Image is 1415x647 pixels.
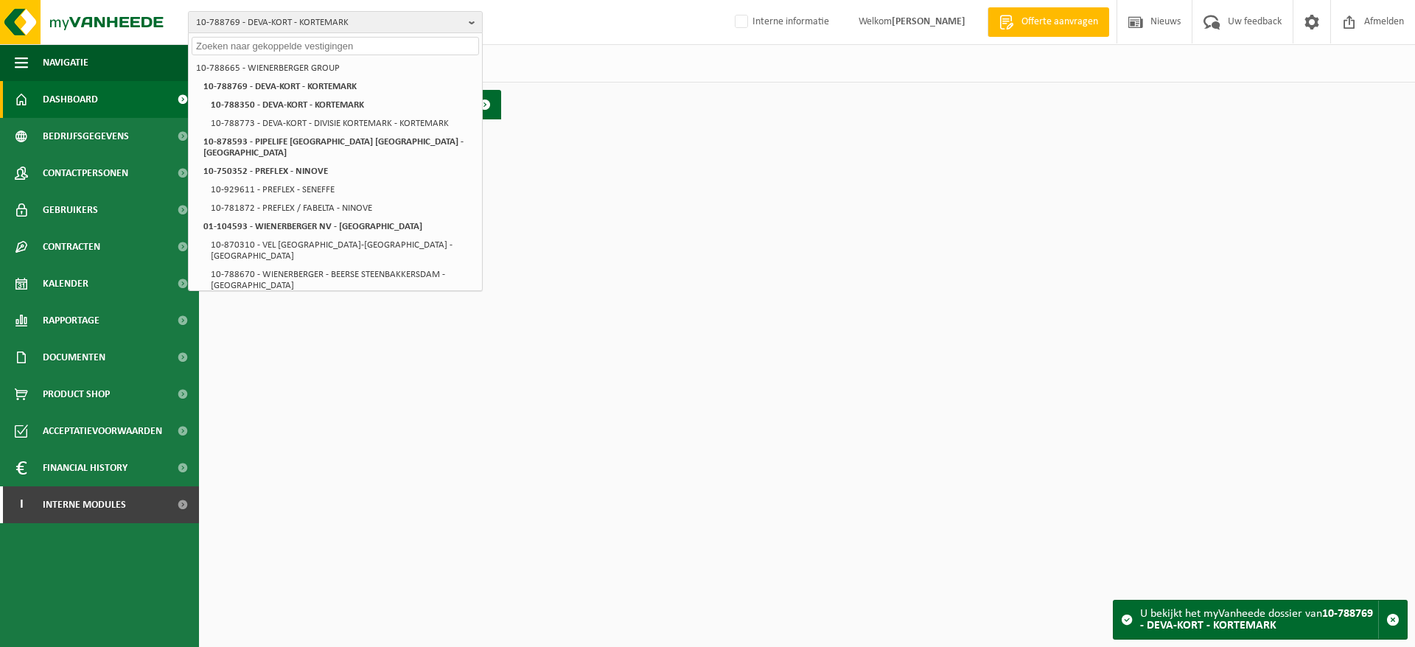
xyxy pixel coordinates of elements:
span: Acceptatievoorwaarden [43,413,162,450]
span: Rapportage [43,302,99,339]
span: Dashboard [43,81,98,118]
span: I [15,486,28,523]
input: Zoeken naar gekoppelde vestigingen [192,37,479,55]
label: Interne informatie [732,11,829,33]
button: 10-788769 - DEVA-KORT - KORTEMARK [188,11,483,33]
li: 10-788665 - WIENERBERGER GROUP [192,59,479,77]
span: Kalender [43,265,88,302]
strong: 01-104593 - WIENERBERGER NV - [GEOGRAPHIC_DATA] [203,222,422,231]
span: Contracten [43,228,100,265]
li: 10-788670 - WIENERBERGER - BEERSE STEENBAKKERSDAM - [GEOGRAPHIC_DATA] [206,265,479,295]
strong: 10-750352 - PREFLEX - NINOVE [203,167,328,176]
strong: 10-788769 - DEVA-KORT - KORTEMARK [1140,608,1373,632]
span: Gebruikers [43,192,98,228]
a: Offerte aanvragen [988,7,1109,37]
li: 10-929611 - PREFLEX - SENEFFE [206,181,479,199]
span: Bedrijfsgegevens [43,118,129,155]
strong: 10-788769 - DEVA-KORT - KORTEMARK [203,82,357,91]
strong: 10-878593 - PIPELIFE [GEOGRAPHIC_DATA] [GEOGRAPHIC_DATA] - [GEOGRAPHIC_DATA] [203,137,464,158]
span: Documenten [43,339,105,376]
span: Offerte aanvragen [1018,15,1102,29]
li: 10-788773 - DEVA-KORT - DIVISIE KORTEMARK - KORTEMARK [206,114,479,133]
span: Contactpersonen [43,155,128,192]
li: 10-870310 - VEL [GEOGRAPHIC_DATA]-[GEOGRAPHIC_DATA] - [GEOGRAPHIC_DATA] [206,236,479,265]
span: Product Shop [43,376,110,413]
strong: 10-788350 - DEVA-KORT - KORTEMARK [211,100,364,110]
strong: [PERSON_NAME] [892,16,965,27]
span: Navigatie [43,44,88,81]
span: Interne modules [43,486,126,523]
span: 10-788769 - DEVA-KORT - KORTEMARK [196,12,463,34]
div: U bekijkt het myVanheede dossier van [1140,601,1378,639]
li: 10-781872 - PREFLEX / FABELTA - NINOVE [206,199,479,217]
span: Financial History [43,450,127,486]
